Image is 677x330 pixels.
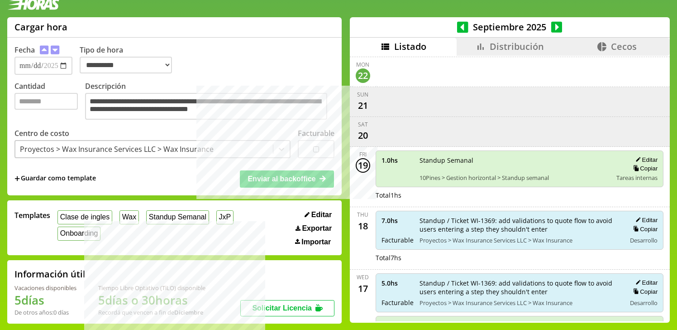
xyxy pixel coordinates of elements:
span: Standup / Ticket WI-1369: add validations to quote flow to avoid users entering a step they shoul... [420,216,620,233]
div: 19 [356,158,370,173]
div: 17 [356,281,370,296]
span: 1.0 hs [381,156,413,165]
span: Templates [14,210,50,220]
div: Wed [357,273,369,281]
div: Vacaciones disponibles [14,284,76,292]
span: Importar [301,238,331,246]
select: Tipo de hora [80,57,172,73]
button: Clase de ingles [57,210,112,224]
span: Standup / Ticket WI-1369: add validations to quote flow to avoid users entering a step they shoul... [420,279,620,296]
span: +Guardar como template [14,174,96,184]
span: Listado [394,40,426,53]
div: Total 7 hs [376,253,664,262]
span: Cecos [611,40,637,53]
div: Total 1 hs [376,191,664,199]
span: 5.0 hs [381,279,413,287]
button: Enviar al backoffice [240,170,334,188]
span: Solicitar Licencia [252,304,312,312]
button: Solicitar Licencia [240,300,334,316]
span: Proyectos > Wax Insurance Services LLC > Wax Insurance [420,299,620,307]
span: Editar [311,211,332,219]
button: Editar [633,279,658,286]
div: scrollable content [350,56,670,321]
span: Tareas internas [616,174,658,182]
div: 22 [356,68,370,83]
button: Onboarding [57,227,100,241]
div: Mon [356,61,369,68]
button: Exportar [293,224,334,233]
label: Fecha [14,45,35,55]
span: Facturable [381,298,413,307]
span: Enviar al backoffice [248,175,315,183]
div: 21 [356,98,370,113]
h1: 5 días [14,292,76,308]
label: Descripción [85,81,334,122]
label: Centro de costo [14,128,69,138]
div: Sat [358,121,368,128]
div: Tiempo Libre Optativo (TiLO) disponible [98,284,205,292]
button: Editar [302,210,334,219]
div: Recordá que vencen a fin de [98,308,205,316]
label: Cantidad [14,81,85,122]
span: Septiembre 2025 [468,21,551,33]
h2: Información útil [14,268,86,280]
div: Proyectos > Wax Insurance Services LLC > Wax Insurance [20,144,214,154]
button: JxP [216,210,234,224]
button: Wax [119,210,139,224]
span: 7.0 hs [381,216,413,225]
button: Editar [633,216,658,224]
span: Proyectos > Wax Insurance Services LLC > Wax Insurance [420,236,620,244]
h1: Cargar hora [14,21,67,33]
span: Desarrollo [630,236,658,244]
button: Editar [633,156,658,164]
span: Exportar [302,224,332,233]
span: Standup Semanal [420,156,610,165]
button: Copiar [630,165,658,172]
div: 18 [356,218,370,233]
span: Facturable [381,236,413,244]
div: 20 [356,128,370,143]
span: Desarrollo [630,299,658,307]
div: De otros años: 0 días [14,308,76,316]
textarea: Descripción [85,93,327,120]
input: Cantidad [14,93,78,110]
div: Sun [357,91,368,98]
div: Fri [359,150,367,158]
div: Thu [357,211,368,218]
label: Tipo de hora [80,45,179,75]
button: Copiar [630,225,658,233]
span: 10Pines > Gestion horizontal > Standup semanal [420,174,610,182]
span: + [14,174,20,184]
span: Distribución [490,40,544,53]
button: Standup Semanal [146,210,209,224]
label: Facturable [298,128,334,138]
button: Copiar [630,288,658,296]
b: Diciembre [174,308,203,316]
h1: 5 días o 30 horas [98,292,205,308]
